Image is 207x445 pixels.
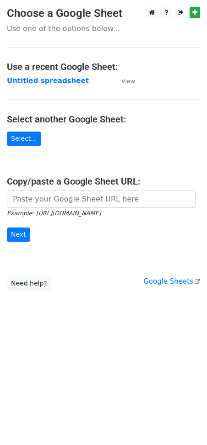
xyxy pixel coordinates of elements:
p: Use one of the options below... [7,24,200,33]
a: View [112,77,135,85]
a: Select... [7,132,41,146]
h4: Copy/paste a Google Sheet URL: [7,176,200,187]
input: Paste your Google Sheet URL here [7,191,196,208]
a: Untitled spreadsheet [7,77,89,85]
a: Google Sheets [143,277,200,286]
h3: Choose a Google Sheet [7,7,200,20]
input: Next [7,228,30,242]
h4: Select another Google Sheet: [7,114,200,125]
h4: Use a recent Google Sheet: [7,61,200,72]
small: View [121,78,135,85]
a: Need help? [7,276,51,291]
small: Example: [URL][DOMAIN_NAME] [7,210,101,217]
